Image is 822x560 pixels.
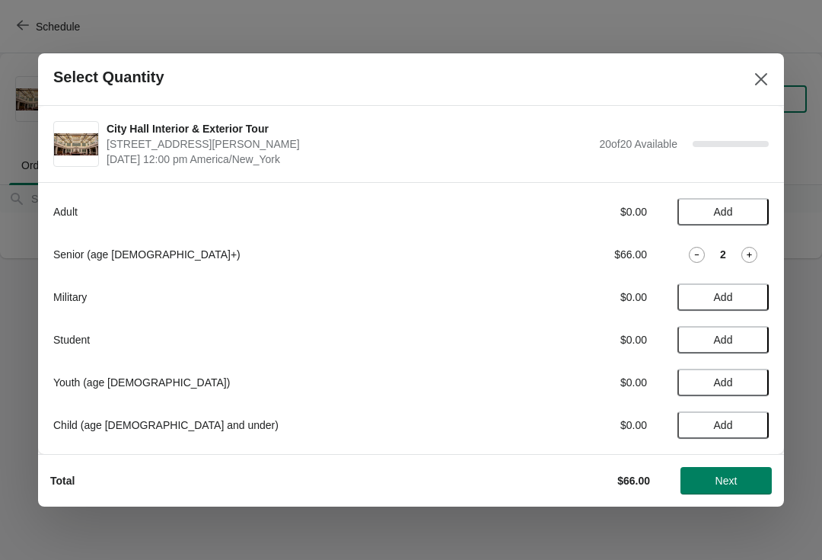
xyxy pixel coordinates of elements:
[680,467,772,494] button: Next
[107,121,591,136] span: City Hall Interior & Exterior Tour
[53,375,476,390] div: Youth (age [DEMOGRAPHIC_DATA])
[107,136,591,152] span: [STREET_ADDRESS][PERSON_NAME]
[54,133,98,155] img: City Hall Interior & Exterior Tour | 1400 John F Kennedy Boulevard, Suite 121, Philadelphia, PA, ...
[53,332,476,347] div: Student
[53,69,164,86] h2: Select Quantity
[53,247,476,262] div: Senior (age [DEMOGRAPHIC_DATA]+)
[720,247,726,262] strong: 2
[747,66,775,93] button: Close
[714,376,733,389] span: Add
[714,334,733,346] span: Add
[714,206,733,218] span: Add
[714,291,733,303] span: Add
[677,411,769,439] button: Add
[677,198,769,226] button: Add
[506,247,647,262] div: $66.00
[107,152,591,167] span: [DATE] 12:00 pm America/New_York
[715,475,738,487] span: Next
[599,138,677,150] span: 20 of 20 Available
[53,418,476,433] div: Child (age [DEMOGRAPHIC_DATA] and under)
[53,290,476,305] div: Military
[506,204,647,219] div: $0.00
[50,475,75,487] strong: Total
[677,369,769,396] button: Add
[506,375,647,390] div: $0.00
[506,418,647,433] div: $0.00
[677,283,769,311] button: Add
[714,419,733,431] span: Add
[506,332,647,347] div: $0.00
[506,290,647,305] div: $0.00
[677,326,769,354] button: Add
[617,475,650,487] strong: $66.00
[53,204,476,219] div: Adult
